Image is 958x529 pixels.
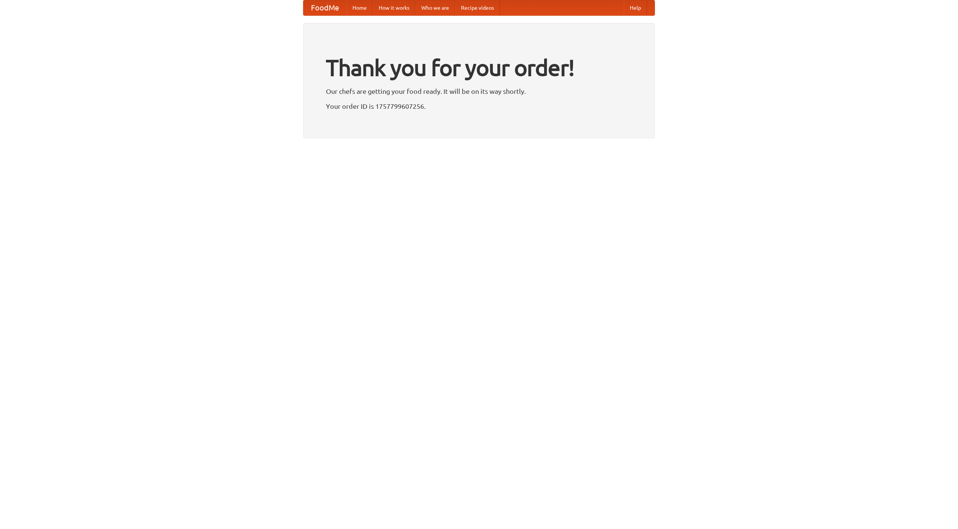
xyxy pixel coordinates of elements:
h1: Thank you for your order! [326,50,632,86]
a: FoodMe [303,0,347,15]
p: Our chefs are getting your food ready. It will be on its way shortly. [326,86,632,97]
a: How it works [373,0,415,15]
a: Recipe videos [455,0,500,15]
a: Home [347,0,373,15]
a: Who we are [415,0,455,15]
p: Your order ID is 1757799607256. [326,101,632,112]
a: Help [624,0,647,15]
